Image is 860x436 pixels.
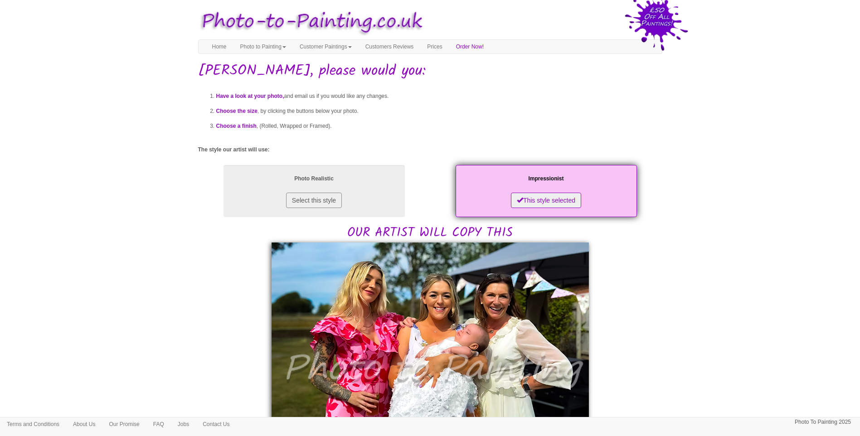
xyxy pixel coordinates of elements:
a: Home [205,40,233,53]
a: Customer Paintings [293,40,359,53]
h2: OUR ARTIST WILL COPY THIS [198,163,662,240]
a: Photo to Painting [233,40,293,53]
button: This style selected [511,193,581,208]
label: The style our artist will use: [198,146,270,154]
a: Contact Us [196,417,236,431]
a: About Us [66,417,102,431]
li: , (Rolled, Wrapped or Framed). [216,119,662,134]
p: Impressionist [465,174,628,184]
p: Photo Realistic [233,174,396,184]
button: Select this style [286,193,342,208]
li: and email us if you would like any changes. [216,89,662,104]
a: Order Now! [449,40,491,53]
h1: [PERSON_NAME], please would you: [198,63,662,79]
a: FAQ [146,417,171,431]
a: Prices [420,40,449,53]
span: Choose the size [216,108,258,114]
li: , by clicking the buttons below your photo. [216,104,662,119]
p: Photo To Painting 2025 [795,417,851,427]
span: Have a look at your photo, [216,93,284,99]
a: Customers Reviews [359,40,421,53]
a: Jobs [171,417,196,431]
span: Choose a finish [216,123,257,129]
a: Our Promise [102,417,146,431]
img: Photo to Painting [194,5,426,39]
